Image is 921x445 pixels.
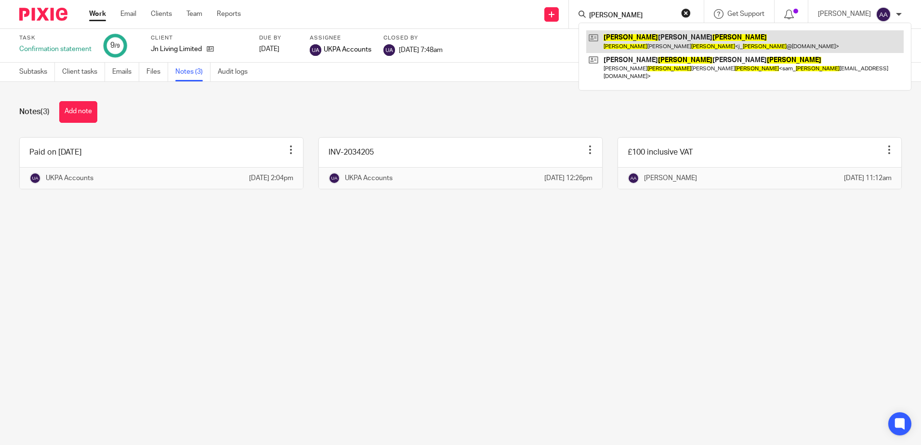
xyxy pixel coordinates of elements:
[19,63,55,81] a: Subtasks
[146,63,168,81] a: Files
[217,9,241,19] a: Reports
[120,9,136,19] a: Email
[186,9,202,19] a: Team
[383,44,395,56] img: svg%3E
[844,173,892,183] p: [DATE] 11:12am
[151,44,202,54] p: Jn Living Limited
[544,173,592,183] p: [DATE] 12:26pm
[19,8,67,21] img: Pixie
[681,8,691,18] button: Clear
[644,173,697,183] p: [PERSON_NAME]
[175,63,211,81] a: Notes (3)
[818,9,871,19] p: [PERSON_NAME]
[727,11,764,17] span: Get Support
[151,9,172,19] a: Clients
[19,107,50,117] h1: Notes
[62,63,105,81] a: Client tasks
[89,9,106,19] a: Work
[19,34,92,42] label: Task
[112,63,139,81] a: Emails
[259,44,298,54] div: [DATE]
[310,44,321,56] img: svg%3E
[876,7,891,22] img: svg%3E
[29,172,41,184] img: svg%3E
[310,34,371,42] label: Assignee
[249,173,293,183] p: [DATE] 2:04pm
[345,173,393,183] p: UKPA Accounts
[40,108,50,116] span: (3)
[628,172,639,184] img: svg%3E
[324,45,371,54] span: UKPA Accounts
[19,44,92,54] div: Confirmation statement
[115,43,120,49] small: /9
[59,101,97,123] button: Add note
[383,34,443,42] label: Closed by
[588,12,675,20] input: Search
[329,172,340,184] img: svg%3E
[151,34,247,42] label: Client
[46,173,93,183] p: UKPA Accounts
[110,40,120,51] div: 9
[218,63,255,81] a: Audit logs
[399,46,443,53] span: [DATE] 7:48am
[259,34,298,42] label: Due by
